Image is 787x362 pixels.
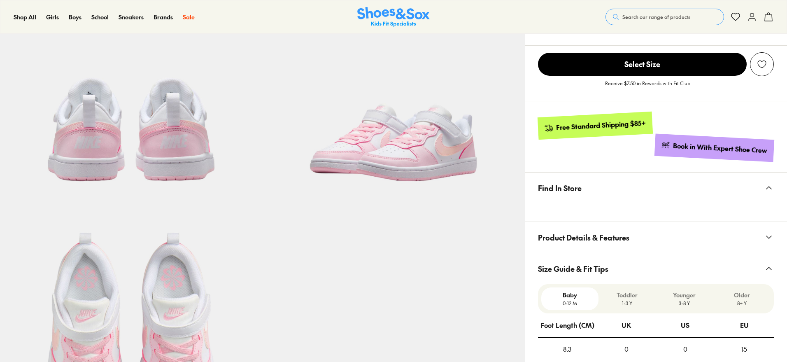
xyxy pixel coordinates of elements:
p: Receive $7.50 in Rewards with Fit Club [605,79,690,94]
a: School [91,13,109,21]
a: Sneakers [119,13,144,21]
span: Search our range of products [622,13,690,21]
p: 1-3 Y [602,299,652,307]
a: Book in With Expert Shoe Crew [654,133,774,162]
span: Select Size [538,53,747,76]
button: Find In Store [525,173,787,203]
span: Product Details & Features [538,225,629,250]
button: Add to Wishlist [750,52,774,76]
a: Girls [46,13,59,21]
iframe: Find in Store [538,203,774,212]
p: Older [717,291,767,299]
button: Search our range of products [605,9,724,25]
span: Size Guide & Fit Tips [538,257,608,281]
span: Find In Store [538,176,582,200]
p: 0-12 M [545,299,595,307]
a: Boys [69,13,81,21]
a: Free Standard Shipping $85+ [537,112,652,140]
img: SNS_Logo_Responsive.svg [357,7,430,27]
p: 3-8 Y [659,299,710,307]
div: 0 [597,338,655,360]
div: US [681,314,689,336]
div: UK [622,314,631,336]
a: Sale [183,13,195,21]
div: Foot Length (CM) [540,314,594,336]
div: EU [740,314,749,336]
div: 8.3 [538,338,596,360]
button: Size Guide & Fit Tips [525,253,787,284]
a: Shoes & Sox [357,7,430,27]
a: Brands [154,13,173,21]
p: Younger [659,291,710,299]
button: Product Details & Features [525,222,787,253]
a: Shop All [14,13,36,21]
p: 8+ Y [717,299,767,307]
p: Toddler [602,291,652,299]
div: Book in With Expert Shoe Crew [673,141,768,155]
div: 15 [715,338,773,360]
p: Baby [545,291,595,299]
button: Select Size [538,52,747,76]
div: 0 [656,338,714,360]
div: Free Standard Shipping $85+ [556,118,646,132]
